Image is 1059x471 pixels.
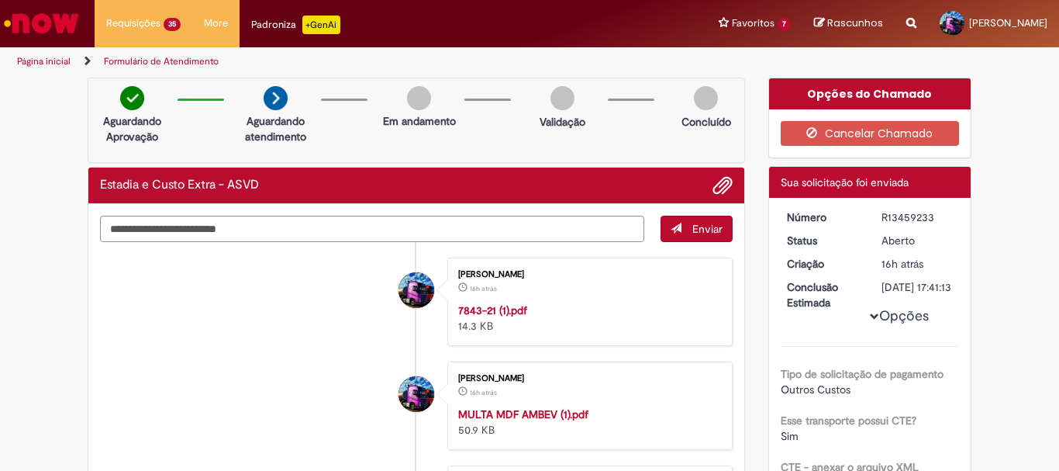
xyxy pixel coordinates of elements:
dt: Criação [775,256,871,272]
dt: Status [775,233,871,248]
time: 28/08/2025 16:41:43 [470,284,497,293]
textarea: Digite sua mensagem aqui... [100,216,644,242]
div: 50.9 KB [458,407,716,438]
span: 7 [778,18,791,31]
dt: Número [775,210,871,225]
a: Rascunhos [814,16,883,31]
div: [PERSON_NAME] [458,374,716,383]
span: 16h atrás [470,284,497,293]
img: img-circle-grey.png [407,86,431,110]
div: Edson Moreno [398,272,434,308]
p: +GenAi [302,16,340,34]
p: Aguardando Aprovação [95,113,170,144]
span: Rascunhos [827,16,883,30]
p: Aguardando atendimento [238,113,313,144]
span: Enviar [692,222,723,236]
a: MULTA MDF AMBEV (1).pdf [458,407,588,421]
button: Enviar [661,216,733,242]
span: More [204,16,228,31]
div: 14.3 KB [458,303,716,334]
div: Edson Moreno [398,376,434,412]
div: R13459233 [881,210,954,225]
img: ServiceNow [2,8,81,39]
ul: Trilhas de página [12,47,695,76]
button: Adicionar anexos [712,175,733,196]
p: Concluído [681,114,731,130]
time: 28/08/2025 16:41:42 [470,388,497,397]
span: 35 [164,18,181,31]
a: 7843-21 (1).pdf [458,303,527,317]
p: Validação [540,114,585,130]
a: Página inicial [17,55,71,68]
b: Tipo de solicitação de pagamento [781,367,943,381]
div: [DATE] 17:41:13 [881,279,954,295]
div: Aberto [881,233,954,248]
img: arrow-next.png [264,86,288,110]
div: 28/08/2025 16:41:09 [881,256,954,272]
span: Requisições [106,16,160,31]
span: [PERSON_NAME] [969,16,1047,29]
span: Sua solicitação foi enviada [781,175,909,189]
button: Cancelar Chamado [781,121,960,146]
div: [PERSON_NAME] [458,270,716,279]
b: Esse transporte possui CTE? [781,414,916,428]
p: Em andamento [383,113,456,129]
dt: Conclusão Estimada [775,279,871,310]
img: img-circle-grey.png [694,86,718,110]
time: 28/08/2025 16:41:09 [881,257,923,271]
div: Opções do Chamado [769,78,971,109]
img: img-circle-grey.png [550,86,574,110]
a: Formulário de Atendimento [104,55,219,68]
img: check-circle-green.png [120,86,144,110]
span: 16h atrás [881,257,923,271]
span: Favoritos [732,16,774,31]
span: Outros Custos [781,383,850,397]
h2: Estadia e Custo Extra - ASVD Histórico de tíquete [100,178,259,192]
span: 16h atrás [470,388,497,397]
div: Padroniza [251,16,340,34]
span: Sim [781,429,799,443]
